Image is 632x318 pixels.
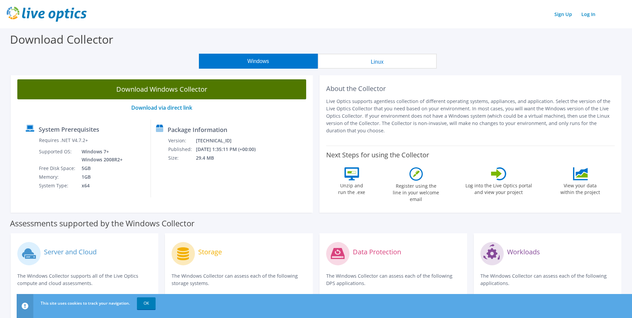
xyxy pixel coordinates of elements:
[199,54,318,69] button: Windows
[465,180,532,196] label: Log into the Live Optics portal and view your project
[77,147,124,164] td: Windows 7+ Windows 2008R2+
[507,249,540,255] label: Workloads
[556,180,604,196] label: View your data within the project
[168,154,196,162] td: Size:
[77,181,124,190] td: x64
[44,249,97,255] label: Server and Cloud
[41,300,130,306] span: This site uses cookies to track your navigation.
[137,297,156,309] a: OK
[336,180,367,196] label: Unzip and run the .exe
[39,147,77,164] td: Supported OS:
[168,145,196,154] td: Published:
[326,98,615,134] p: Live Optics supports agentless collection of different operating systems, appliances, and applica...
[196,136,265,145] td: [TECHNICAL_ID]
[131,104,192,111] a: Download via direct link
[10,32,113,47] label: Download Collector
[480,272,615,287] p: The Windows Collector can assess each of the following applications.
[196,145,265,154] td: [DATE] 1:35:11 PM (+00:00)
[196,154,265,162] td: 29.4 MB
[39,137,88,144] label: Requires .NET V4.7.2+
[17,272,152,287] p: The Windows Collector supports all of the Live Optics compute and cloud assessments.
[326,151,429,159] label: Next Steps for using the Collector
[551,9,575,19] a: Sign Up
[7,7,87,22] img: live_optics_svg.svg
[77,173,124,181] td: 1GB
[39,126,99,133] label: System Prerequisites
[326,85,615,93] h2: About the Collector
[168,126,227,133] label: Package Information
[391,181,441,203] label: Register using the line in your welcome email
[39,164,77,173] td: Free Disk Space:
[198,249,222,255] label: Storage
[168,136,196,145] td: Version:
[39,181,77,190] td: System Type:
[10,220,195,227] label: Assessments supported by the Windows Collector
[17,79,306,99] a: Download Windows Collector
[77,164,124,173] td: 5GB
[326,272,460,287] p: The Windows Collector can assess each of the following DPS applications.
[318,54,437,69] button: Linux
[172,272,306,287] p: The Windows Collector can assess each of the following storage systems.
[353,249,401,255] label: Data Protection
[39,173,77,181] td: Memory:
[578,9,599,19] a: Log In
